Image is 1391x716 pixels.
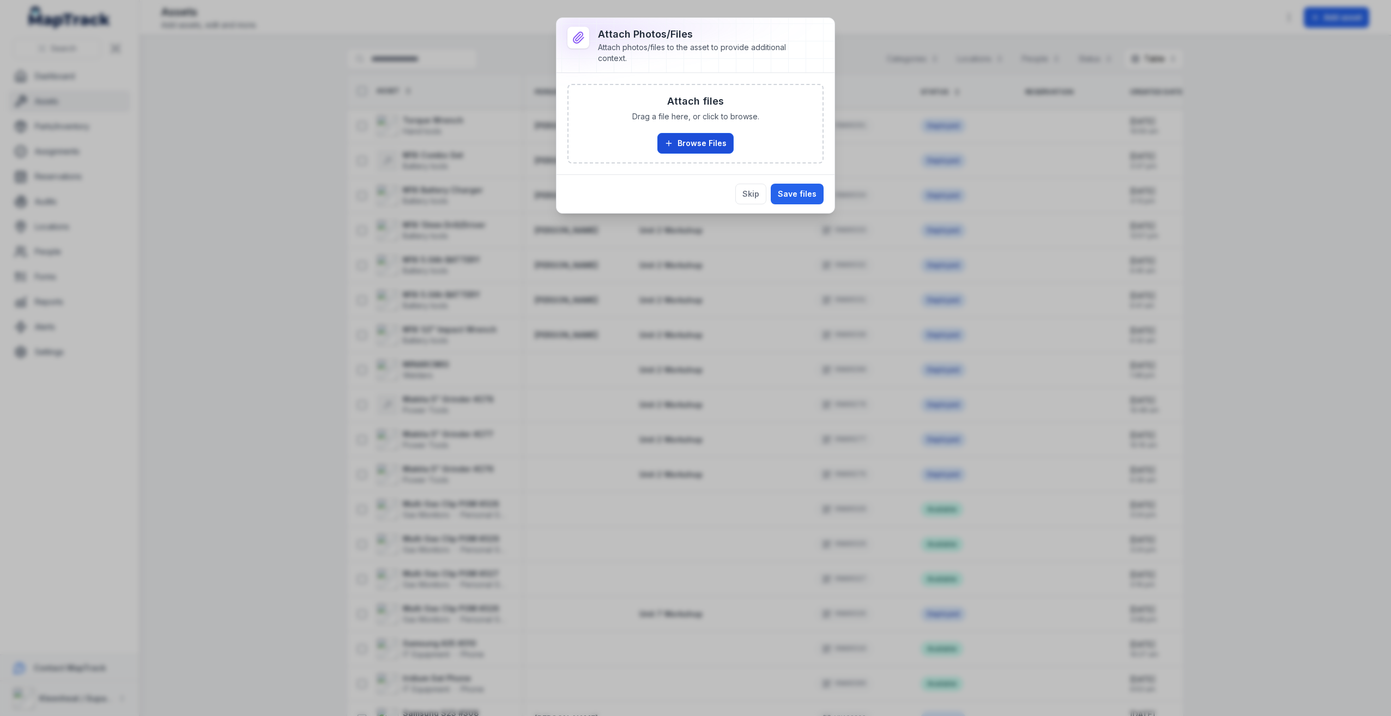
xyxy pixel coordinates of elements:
[657,133,734,154] button: Browse Files
[667,94,724,109] h3: Attach files
[598,42,806,64] div: Attach photos/files to the asset to provide additional context.
[735,184,766,204] button: Skip
[632,111,759,122] span: Drag a file here, or click to browse.
[771,184,824,204] button: Save files
[598,27,806,42] h3: Attach photos/files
